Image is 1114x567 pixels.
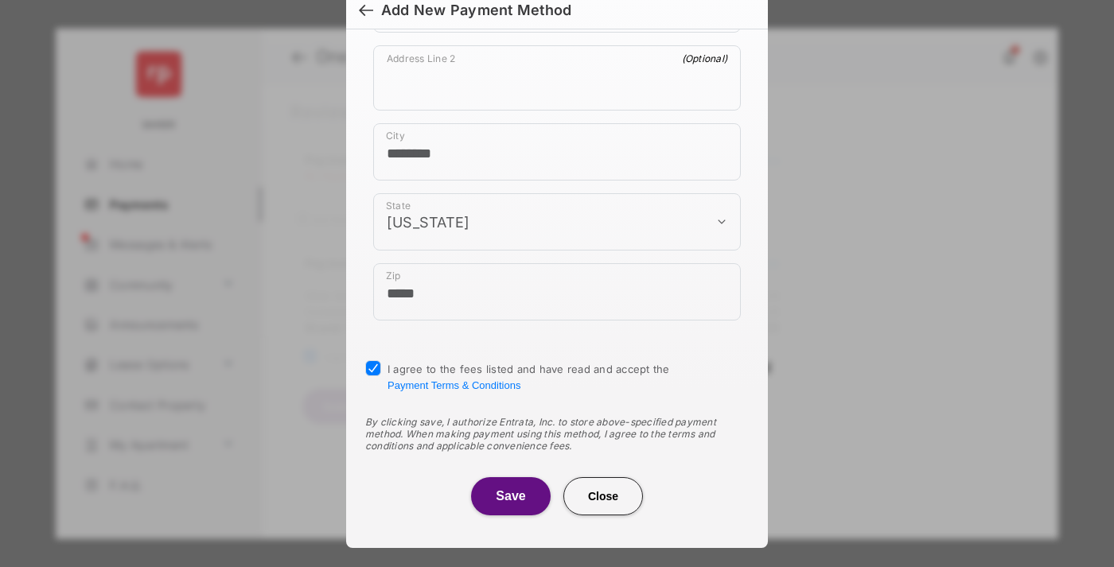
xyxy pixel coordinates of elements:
[388,363,670,391] span: I agree to the fees listed and have read and accept the
[373,263,741,320] div: payment_method_screening[postal_addresses][postalCode]
[373,45,741,111] div: payment_method_screening[postal_addresses][addressLine2]
[373,193,741,250] div: payment_method_screening[postal_addresses][administrativeArea]
[471,477,551,515] button: Save
[563,477,643,515] button: Close
[381,2,571,19] div: Add New Payment Method
[388,379,520,391] button: I agree to the fees listed and have read and accept the
[373,123,741,181] div: payment_method_screening[postal_addresses][locality]
[365,416,749,452] div: By clicking save, I authorize Entrata, Inc. to store above-specified payment method. When making ...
